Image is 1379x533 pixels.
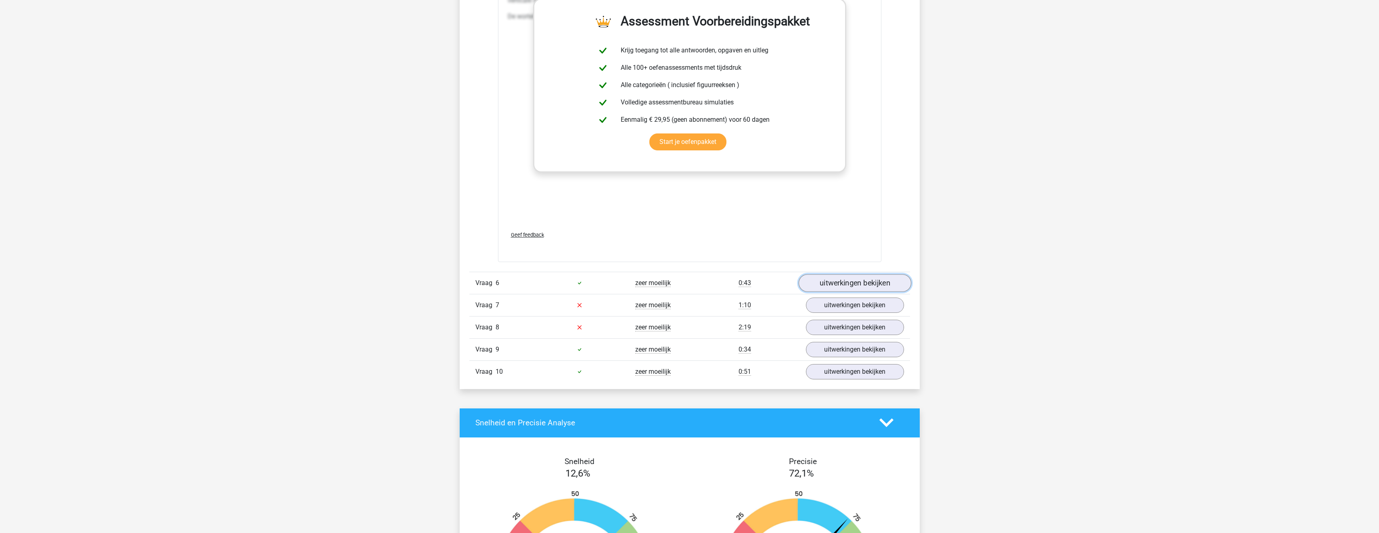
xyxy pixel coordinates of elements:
[635,279,671,287] span: zeer moeilijk
[739,323,751,331] span: 2:19
[806,342,904,357] a: uitwerkingen bekijken
[635,346,671,354] span: zeer moeilijk
[475,418,867,427] h4: Snelheid en Precisie Analyse
[635,368,671,376] span: zeer moeilijk
[511,232,544,238] span: Geef feedback
[496,323,499,331] span: 8
[806,298,904,313] a: uitwerkingen bekijken
[635,301,671,309] span: zeer moeilijk
[806,364,904,379] a: uitwerkingen bekijken
[739,368,751,376] span: 0:51
[475,278,496,288] span: Vraag
[475,345,496,354] span: Vraag
[789,468,814,479] span: 72,1%
[475,300,496,310] span: Vraag
[496,279,499,287] span: 6
[475,457,684,466] h4: Snelheid
[508,12,872,21] p: De wortel van 2 is ongeveer 1.41. Dit is dus het enige mogelijke antwoord dat voldoet aan deze re...
[739,279,751,287] span: 0:43
[798,274,911,292] a: uitwerkingen bekijken
[635,323,671,331] span: zeer moeilijk
[806,320,904,335] a: uitwerkingen bekijken
[475,323,496,332] span: Vraag
[739,346,751,354] span: 0:34
[565,468,590,479] span: 12,6%
[496,301,499,309] span: 7
[496,368,503,375] span: 10
[699,457,907,466] h4: Precisie
[739,301,751,309] span: 1:10
[496,346,499,353] span: 9
[475,367,496,377] span: Vraag
[649,133,726,150] a: Start je oefenpakket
